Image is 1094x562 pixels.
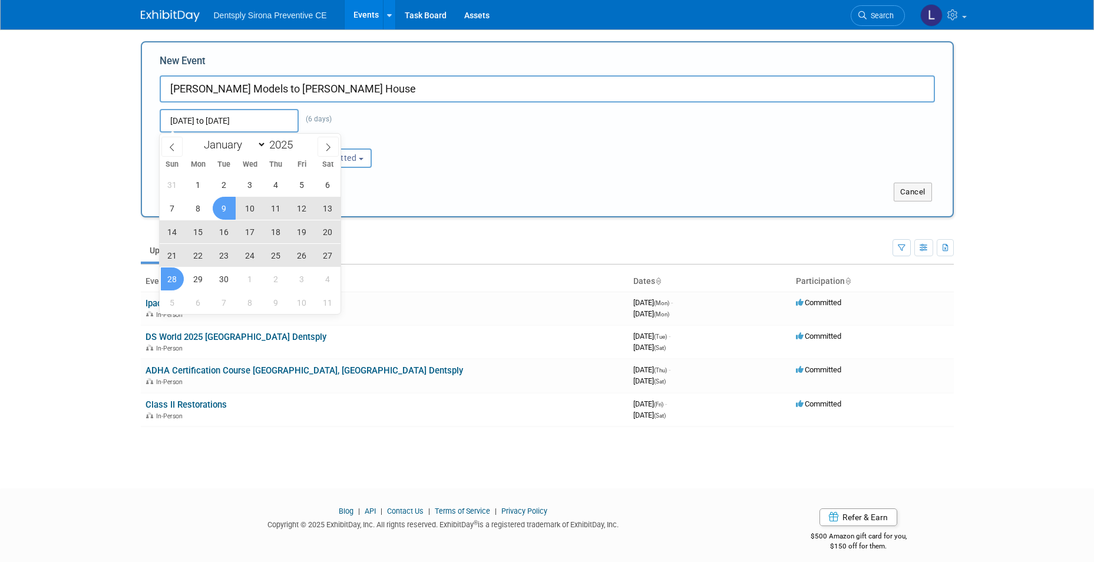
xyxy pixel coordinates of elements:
span: September 16, 2025 [213,220,236,243]
span: Committed [796,399,841,408]
span: October 11, 2025 [316,291,339,314]
th: Event [141,272,629,292]
span: Wed [237,161,263,168]
span: [DATE] [633,309,669,318]
span: September 28, 2025 [161,267,184,290]
img: In-Person Event [146,378,153,384]
span: (Sat) [654,378,666,385]
span: September 18, 2025 [265,220,287,243]
span: (Tue) [654,333,667,340]
sup: ® [474,520,478,526]
span: October 4, 2025 [316,267,339,290]
span: Mon [185,161,211,168]
span: Dentsply Sirona Preventive CE [214,11,327,20]
span: | [492,507,500,515]
span: September 7, 2025 [161,197,184,220]
span: (Fri) [654,401,663,408]
a: DS World 2025 [GEOGRAPHIC_DATA] Dentsply [146,332,326,342]
a: Privacy Policy [501,507,547,515]
a: Terms of Service [435,507,490,515]
span: September 23, 2025 [213,244,236,267]
span: [DATE] [633,298,673,307]
div: Participation: [292,133,406,148]
div: $150 off for them. [764,541,954,551]
span: October 8, 2025 [239,291,262,314]
a: Search [851,5,905,26]
span: [DATE] [633,343,666,352]
span: | [378,507,385,515]
span: September 29, 2025 [187,267,210,290]
span: Committed [796,365,841,374]
span: September 6, 2025 [316,173,339,196]
span: - [669,332,670,340]
span: September 19, 2025 [290,220,313,243]
span: [DATE] [633,399,667,408]
span: September 3, 2025 [239,173,262,196]
span: September 22, 2025 [187,244,210,267]
span: Thu [263,161,289,168]
span: September 2, 2025 [213,173,236,196]
span: In-Person [156,311,186,319]
a: Refer & Earn [819,508,897,526]
span: September 13, 2025 [316,197,339,220]
input: Name of Trade Show / Conference [160,75,935,103]
label: New Event [160,54,206,72]
div: Copyright © 2025 ExhibitDay, Inc. All rights reserved. ExhibitDay is a registered trademark of Ex... [141,517,746,530]
span: October 3, 2025 [290,267,313,290]
img: Lindsey Stutz [920,4,943,27]
span: October 7, 2025 [213,291,236,314]
span: October 10, 2025 [290,291,313,314]
span: September 9, 2025 [213,197,236,220]
span: (Mon) [654,311,669,318]
span: September 17, 2025 [239,220,262,243]
span: September 10, 2025 [239,197,262,220]
span: September 4, 2025 [265,173,287,196]
span: - [669,365,670,374]
span: Sat [315,161,341,168]
span: (Sat) [654,412,666,419]
span: In-Person [156,378,186,386]
div: $500 Amazon gift card for you, [764,524,954,551]
span: In-Person [156,412,186,420]
span: - [665,399,667,408]
a: Contact Us [387,507,424,515]
span: - [671,298,673,307]
span: [DATE] [633,411,666,419]
span: September 25, 2025 [265,244,287,267]
img: In-Person Event [146,345,153,351]
span: October 9, 2025 [265,291,287,314]
span: September 24, 2025 [239,244,262,267]
select: Month [199,137,266,152]
span: October 2, 2025 [265,267,287,290]
img: ExhibitDay [141,10,200,22]
span: September 11, 2025 [265,197,287,220]
span: September 27, 2025 [316,244,339,267]
span: September 15, 2025 [187,220,210,243]
div: Attendance / Format: [160,133,274,148]
span: [DATE] [633,365,670,374]
a: Blog [339,507,353,515]
span: September 1, 2025 [187,173,210,196]
a: API [365,507,376,515]
span: October 5, 2025 [161,291,184,314]
input: Year [266,138,302,151]
span: (Mon) [654,300,669,306]
span: September 12, 2025 [290,197,313,220]
span: September 26, 2025 [290,244,313,267]
span: Search [867,11,894,20]
span: Committed [796,298,841,307]
span: | [425,507,433,515]
span: (Sat) [654,345,666,351]
span: October 1, 2025 [239,267,262,290]
span: Fri [289,161,315,168]
span: September 20, 2025 [316,220,339,243]
a: ADHA Certification Course [GEOGRAPHIC_DATA], [GEOGRAPHIC_DATA] Dentsply [146,365,463,376]
span: September 14, 2025 [161,220,184,243]
span: (Thu) [654,367,667,373]
span: Tue [211,161,237,168]
span: (6 days) [299,115,332,123]
img: In-Person Event [146,311,153,317]
span: September 5, 2025 [290,173,313,196]
a: Ipads to [PERSON_NAME] House [146,298,274,309]
span: Sun [160,161,186,168]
